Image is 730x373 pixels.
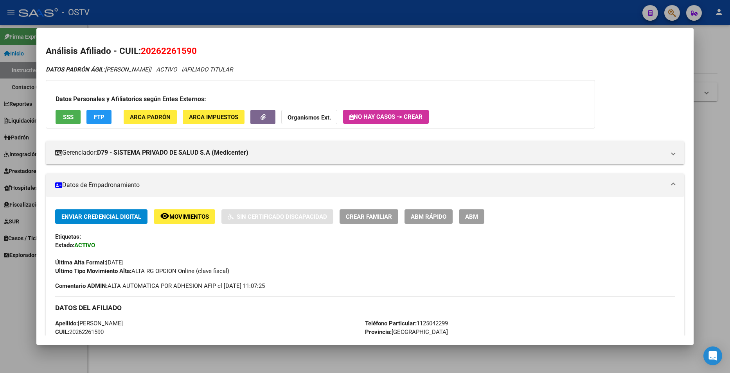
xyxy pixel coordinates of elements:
[55,303,674,312] h3: DATOS DEL AFILIADO
[183,110,245,124] button: ARCA Impuestos
[55,282,265,290] span: ALTA AUTOMATICA POR ADHESION AFIP el [DATE] 11:07:25
[281,110,337,124] button: Organismos Ext.
[365,320,448,327] span: 1125042299
[55,233,81,240] strong: Etiquetas:
[55,259,124,266] span: [DATE]
[365,328,448,336] span: [GEOGRAPHIC_DATA]
[154,209,215,224] button: Movimientos
[97,148,248,157] strong: D79 - SISTEMA PRIVADO DE SALUD S.A (Medicenter)
[61,213,141,220] span: Enviar Credencial Digital
[55,282,108,289] strong: Comentario ADMIN:
[46,66,105,73] strong: DATOS PADRÓN ÁGIL:
[46,141,684,164] mat-expansion-panel-header: Gerenciador:D79 - SISTEMA PRIVADO DE SALUD S.A (Medicenter)
[459,209,484,224] button: ABM
[46,66,233,73] i: | ACTIVO |
[55,242,74,249] strong: Estado:
[465,213,478,220] span: ABM
[55,268,229,275] span: ALTA RG OPCION Online (clave fiscal)
[56,110,81,124] button: SSS
[55,209,147,224] button: Enviar Credencial Digital
[405,209,453,224] button: ABM Rápido
[86,110,111,124] button: FTP
[189,114,238,121] span: ARCA Impuestos
[130,114,171,121] span: ARCA Padrón
[183,66,233,73] span: AFILIADO TITULAR
[343,110,429,124] button: No hay casos -> Crear
[411,213,446,220] span: ABM Rápido
[74,242,95,249] strong: ACTIVO
[46,173,684,197] mat-expansion-panel-header: Datos de Empadronamiento
[55,320,78,327] strong: Apellido:
[55,180,665,190] mat-panel-title: Datos de Empadronamiento
[237,213,327,220] span: Sin Certificado Discapacidad
[340,209,398,224] button: Crear Familiar
[55,268,131,275] strong: Ultimo Tipo Movimiento Alta:
[56,95,585,104] h3: Datos Personales y Afiliatorios según Entes Externos:
[365,328,392,336] strong: Provincia:
[55,320,123,327] span: [PERSON_NAME]
[124,110,177,124] button: ARCA Padrón
[141,46,197,56] span: 20262261590
[349,113,423,120] span: No hay casos -> Crear
[46,66,150,73] span: [PERSON_NAME]
[346,213,392,220] span: Crear Familiar
[55,328,104,336] span: 20262261590
[46,45,684,58] h2: Análisis Afiliado - CUIL:
[55,328,69,336] strong: CUIL:
[288,114,331,121] strong: Organismos Ext.
[55,148,665,157] mat-panel-title: Gerenciador:
[221,209,333,224] button: Sin Certificado Discapacidad
[160,211,169,221] mat-icon: remove_red_eye
[94,114,104,121] span: FTP
[365,320,417,327] strong: Teléfono Particular:
[169,213,209,220] span: Movimientos
[55,259,106,266] strong: Última Alta Formal:
[63,114,74,121] span: SSS
[703,346,722,365] div: Open Intercom Messenger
